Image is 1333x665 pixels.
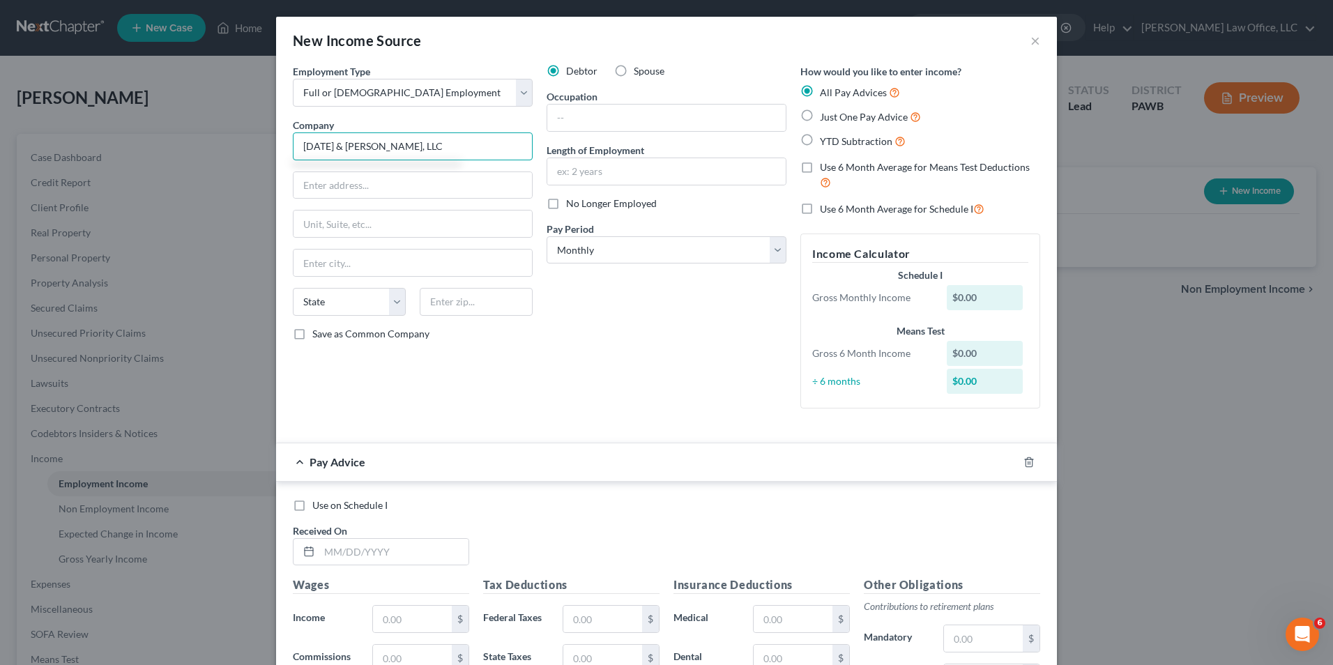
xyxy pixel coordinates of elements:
[293,132,533,160] input: Search company by name...
[832,606,849,632] div: $
[805,291,940,305] div: Gross Monthly Income
[820,111,908,123] span: Just One Pay Advice
[812,245,1028,263] h5: Income Calculator
[812,324,1028,338] div: Means Test
[820,161,1030,173] span: Use 6 Month Average for Means Test Deductions
[864,576,1040,594] h5: Other Obligations
[820,203,973,215] span: Use 6 Month Average for Schedule I
[1023,625,1039,652] div: $
[820,86,887,98] span: All Pay Advices
[563,606,642,632] input: 0.00
[293,611,325,623] span: Income
[805,374,940,388] div: ÷ 6 months
[293,119,334,131] span: Company
[566,197,657,209] span: No Longer Employed
[420,288,533,316] input: Enter zip...
[547,223,594,235] span: Pay Period
[312,499,388,511] span: Use on Schedule I
[857,625,936,652] label: Mandatory
[947,341,1023,366] div: $0.00
[944,625,1023,652] input: 0.00
[1030,32,1040,49] button: ×
[293,576,469,594] h5: Wages
[293,31,422,50] div: New Income Source
[319,539,469,565] input: MM/DD/YYYY
[820,135,892,147] span: YTD Subtraction
[1286,618,1319,651] iframe: Intercom live chat
[947,285,1023,310] div: $0.00
[547,143,644,158] label: Length of Employment
[566,65,597,77] span: Debtor
[1314,618,1325,629] span: 6
[947,369,1023,394] div: $0.00
[547,158,786,185] input: ex: 2 years
[293,525,347,537] span: Received On
[294,211,532,237] input: Unit, Suite, etc...
[294,250,532,276] input: Enter city...
[547,89,597,104] label: Occupation
[312,328,429,339] span: Save as Common Company
[666,605,746,633] label: Medical
[476,605,556,633] label: Federal Taxes
[812,268,1028,282] div: Schedule I
[483,576,660,594] h5: Tax Deductions
[642,606,659,632] div: $
[547,105,786,131] input: --
[373,606,452,632] input: 0.00
[754,606,832,632] input: 0.00
[310,455,365,468] span: Pay Advice
[634,65,664,77] span: Spouse
[800,64,961,79] label: How would you like to enter income?
[452,606,469,632] div: $
[293,66,370,77] span: Employment Type
[673,576,850,594] h5: Insurance Deductions
[805,346,940,360] div: Gross 6 Month Income
[864,599,1040,613] p: Contributions to retirement plans
[294,172,532,199] input: Enter address...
